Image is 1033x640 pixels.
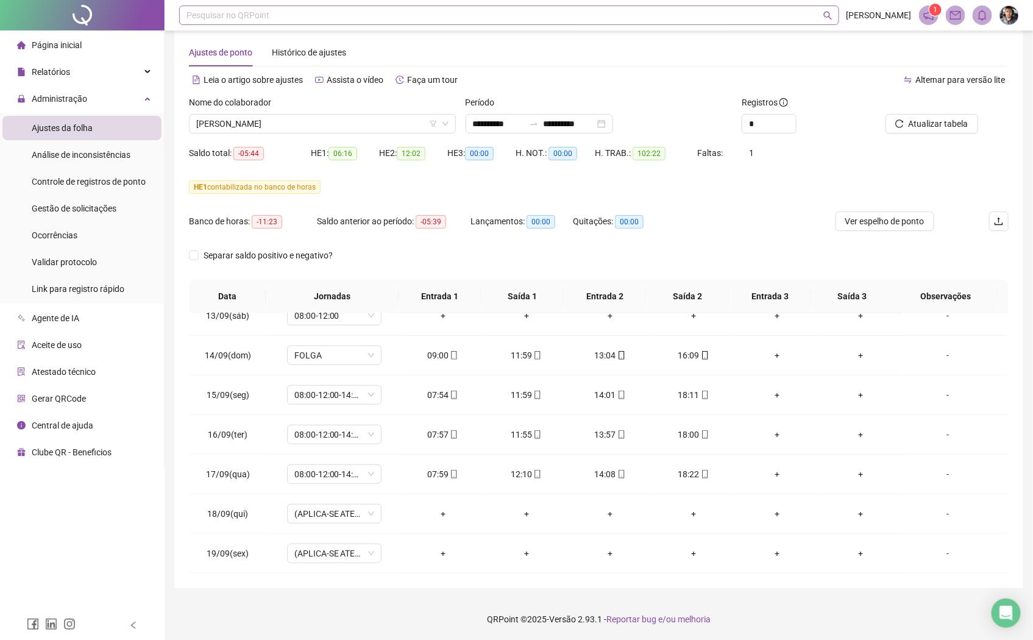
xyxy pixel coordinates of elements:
[315,76,324,84] span: youtube
[745,388,809,402] div: +
[32,257,97,267] span: Validar protocolo
[912,349,984,362] div: -
[578,388,642,402] div: 14:01
[578,349,642,362] div: 13:04
[206,469,250,479] span: 17/09(qua)
[294,346,374,364] span: FOLGA
[950,10,961,21] span: mail
[823,11,832,20] span: search
[32,40,82,50] span: Página inicial
[633,147,666,160] span: 102:22
[411,468,475,481] div: 07:59
[294,307,374,325] span: 08:00-12:00
[17,341,26,349] span: audit
[700,351,709,360] span: mobile
[411,428,475,441] div: 07:57
[32,150,130,160] span: Análise de inconsistências
[233,147,264,160] span: -05:44
[294,505,374,523] span: (APLICA-SE ATESTADO)
[915,75,1006,85] span: Alternar para versão lite
[32,447,112,457] span: Clube QR - Beneficios
[595,146,697,160] div: H. TRAB.:
[829,507,893,521] div: +
[407,75,458,85] span: Faça um tour
[328,147,357,160] span: 06:16
[32,94,87,104] span: Administração
[578,468,642,481] div: 14:08
[829,468,893,481] div: +
[206,311,249,321] span: 13/09(sáb)
[32,367,96,377] span: Atestado técnico
[912,468,984,481] div: -
[32,123,93,133] span: Ajustes da folha
[662,388,726,402] div: 18:11
[327,75,383,85] span: Assista o vídeo
[494,349,558,362] div: 11:59
[294,386,374,404] span: 08:00-12:00-14:00-18:00
[411,388,475,402] div: 07:54
[573,215,675,229] div: Quitações:
[745,309,809,322] div: +
[549,614,576,624] span: Versão
[17,421,26,430] span: info-circle
[129,621,138,630] span: left
[189,180,321,194] span: contabilizada no banco de horas
[615,215,644,229] span: 00:00
[32,421,93,430] span: Central de ajuda
[912,428,984,441] div: -
[207,509,248,519] span: 18/09(qui)
[199,249,338,262] span: Separar saldo positivo e negativo?
[411,309,475,322] div: +
[912,507,984,521] div: -
[516,146,595,160] div: H. NOT.:
[662,309,726,322] div: +
[662,349,726,362] div: 16:09
[447,146,516,160] div: HE 3:
[749,148,754,158] span: 1
[317,215,470,229] div: Saldo anterior ao período:
[17,394,26,403] span: qrcode
[829,349,893,362] div: +
[532,430,542,439] span: mobile
[32,204,116,213] span: Gestão de solicitações
[616,391,626,399] span: mobile
[616,470,626,478] span: mobile
[207,390,249,400] span: 15/09(seg)
[548,147,577,160] span: 00:00
[829,428,893,441] div: +
[252,215,282,229] span: -11:23
[977,10,988,21] span: bell
[745,507,809,521] div: +
[17,94,26,103] span: lock
[266,280,399,313] th: Jornadas
[893,280,998,313] th: Observações
[294,465,374,483] span: 08:00-12:00-14:00-18:00
[189,96,279,109] label: Nome do colaborador
[847,9,912,22] span: [PERSON_NAME]
[32,313,79,323] span: Agente de IA
[396,76,404,84] span: history
[616,430,626,439] span: mobile
[494,309,558,322] div: +
[397,147,425,160] span: 12:02
[895,119,904,128] span: reload
[449,391,458,399] span: mobile
[829,388,893,402] div: +
[494,388,558,402] div: 11:59
[430,120,437,127] span: filter
[903,290,989,303] span: Observações
[17,368,26,376] span: solution
[465,147,494,160] span: 00:00
[63,618,76,630] span: instagram
[994,216,1004,226] span: upload
[442,120,449,127] span: down
[933,5,937,14] span: 1
[697,148,725,158] span: Faltas:
[929,4,942,16] sup: 1
[189,215,317,229] div: Banco de horas:
[411,349,475,362] div: 09:00
[189,48,252,57] span: Ajustes de ponto
[829,547,893,560] div: +
[904,76,912,84] span: swap
[532,391,542,399] span: mobile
